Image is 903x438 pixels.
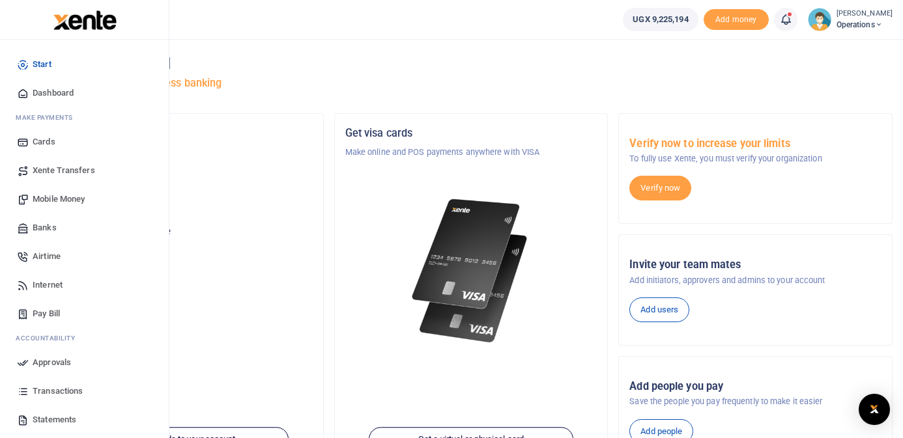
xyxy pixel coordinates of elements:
[10,185,158,213] a: Mobile Money
[629,380,881,393] h5: Add people you pay
[10,299,158,328] a: Pay Bill
[33,250,61,263] span: Airtime
[10,377,158,405] a: Transactions
[10,271,158,299] a: Internet
[53,10,117,30] img: logo-large
[859,394,890,425] div: Open Intercom Messenger
[704,9,769,31] span: Add money
[33,193,85,206] span: Mobile Money
[33,385,83,398] span: Transactions
[629,258,881,271] h5: Invite your team mates
[704,14,769,23] a: Add money
[837,8,893,20] small: [PERSON_NAME]
[33,356,71,369] span: Approvals
[629,152,881,165] p: To fully use Xente, you must verify your organization
[61,127,313,140] h5: Organization
[345,146,597,159] p: Make online and POS payments anywhere with VISA
[408,190,534,352] img: xente-_physical_cards.png
[10,405,158,434] a: Statements
[10,128,158,156] a: Cards
[633,13,688,26] span: UGX 9,225,194
[33,307,60,320] span: Pay Bill
[10,242,158,271] a: Airtime
[52,14,117,24] a: logo-small logo-large logo-large
[629,395,881,408] p: Save the people you pay frequently to make it easier
[704,9,769,31] li: Toup your wallet
[22,113,73,122] span: ake Payments
[808,8,831,31] img: profile-user
[50,56,893,70] h4: Hello [PERSON_NAME]
[10,107,158,128] li: M
[50,77,893,90] h5: Welcome to better business banking
[345,127,597,140] h5: Get visa cards
[10,348,158,377] a: Approvals
[623,8,698,31] a: UGX 9,225,194
[10,50,158,79] a: Start
[33,87,74,100] span: Dashboard
[33,221,57,234] span: Banks
[33,164,95,177] span: Xente Transfers
[33,413,76,426] span: Statements
[61,197,313,210] p: Operations
[25,333,75,343] span: countability
[61,146,313,159] p: Outbox (U) Limited
[33,58,51,71] span: Start
[61,225,313,238] p: Your current account balance
[629,274,881,287] p: Add initiators, approvers and admins to your account
[837,19,893,31] span: Operations
[629,297,689,322] a: Add users
[61,177,313,190] h5: Account
[33,279,63,292] span: Internet
[808,8,893,31] a: profile-user [PERSON_NAME] Operations
[10,328,158,348] li: Ac
[10,213,158,242] a: Banks
[10,156,158,185] a: Xente Transfers
[629,137,881,150] h5: Verify now to increase your limits
[629,176,691,200] a: Verify now
[618,8,703,31] li: Wallet ballance
[33,135,55,148] span: Cards
[61,241,313,254] h5: UGX 9,225,194
[10,79,158,107] a: Dashboard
